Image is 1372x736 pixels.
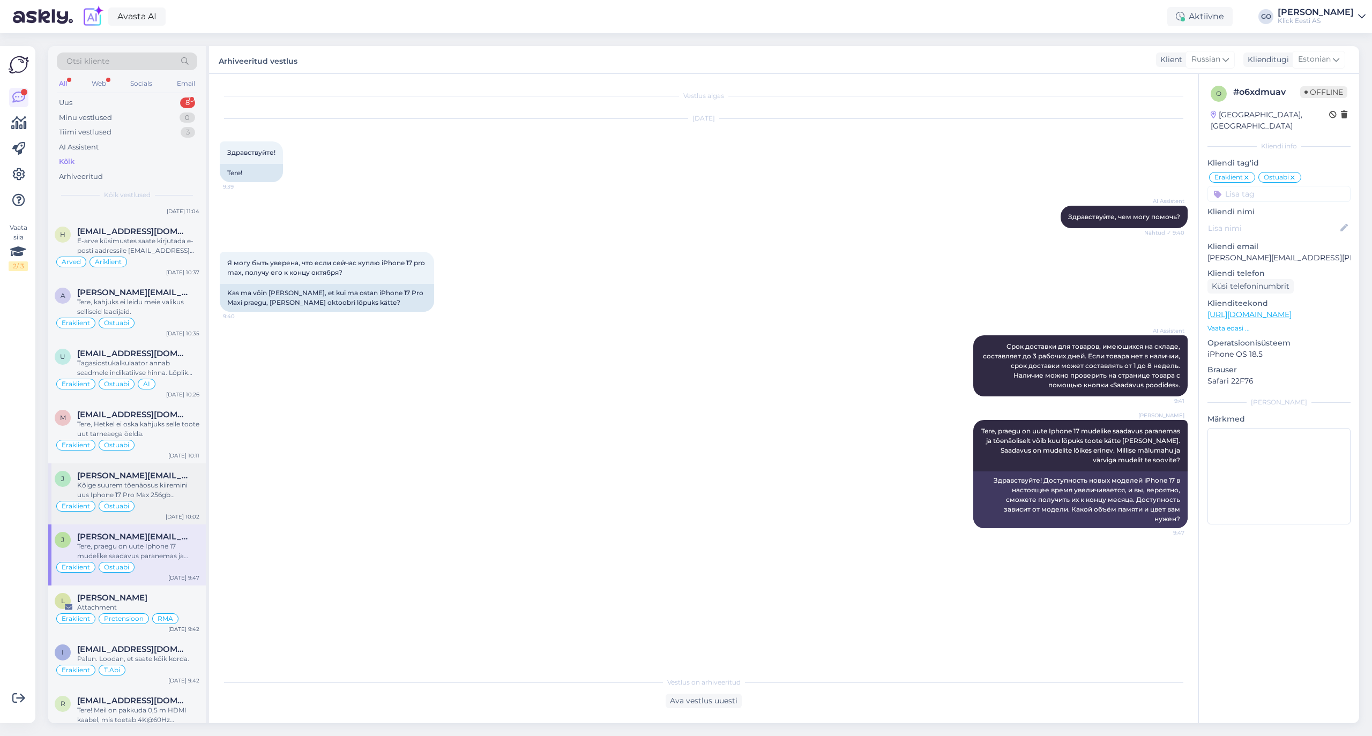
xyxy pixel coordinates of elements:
p: Klienditeekond [1207,298,1351,309]
p: Safari 22F76 [1207,375,1351,387]
div: Aktiivne [1167,7,1233,26]
div: Tere! Meil on pakkuda 0,5 m HDMI kaabel, mis toetab 4K@60Hz resolutsiooni hinnaga 10.99€: Videoka... [77,705,199,725]
a: Avasta AI [108,7,166,26]
div: AI Assistent [59,142,99,153]
div: [DATE] 10:02 [166,513,199,521]
div: [DATE] 9:42 [168,625,199,633]
div: GO [1258,9,1273,24]
p: Kliendi nimi [1207,206,1351,217]
div: Arhiveeritud [59,171,103,182]
span: Tere, praegu on uute Iphone 17 mudelike saadavus paranemas ja tõenäoliselt võib kuu lõpuks toote ... [981,427,1182,464]
div: [DATE] 11:04 [167,207,199,215]
div: Tiimi vestlused [59,127,111,138]
span: 9:40 [223,312,263,320]
p: Märkmed [1207,414,1351,425]
label: Arhiveeritud vestlus [219,52,297,67]
span: i [62,648,64,656]
div: [PERSON_NAME] [1278,8,1354,17]
a: [PERSON_NAME]Klick Eesti AS [1278,8,1366,25]
div: [DATE] 10:26 [166,390,199,399]
span: r [61,700,65,708]
span: o [1216,89,1221,97]
div: [DATE] 10:11 [168,452,199,460]
span: u [60,352,65,361]
span: Eraklient [62,564,90,570]
img: explore-ai [81,5,104,28]
p: Kliendi tag'id [1207,157,1351,169]
div: Kliendi info [1207,141,1351,151]
input: Lisa nimi [1208,222,1338,234]
div: Kas ma võin [PERSON_NAME], et kui ma ostan iPhone 17 Pro Maxi praegu, [PERSON_NAME] oktoobri lõpu... [220,284,434,312]
span: 9:41 [1144,397,1184,405]
span: Ostuabi [104,564,129,570]
div: Attachment [77,603,199,612]
span: M [60,414,66,422]
span: Eraklient [62,320,90,326]
div: Vestlus algas [220,91,1188,101]
span: Eraklient [62,667,90,673]
div: Minu vestlused [59,112,112,123]
div: Tere, Hetkel ei oska kahjuks selle toote uut tarneaega öelda. [77,419,199,439]
div: Tere, kahjuks ei leidu meie valikus selliseid laadijaid. [77,297,199,317]
span: 9:39 [223,183,263,191]
input: Lisa tag [1207,186,1351,202]
span: Ostuabi [104,503,129,509]
span: iseoled123@mail.ee [77,644,189,654]
div: Klienditugi [1243,54,1289,65]
div: Klient [1156,54,1182,65]
span: L [61,597,65,605]
span: Kõik vestlused [104,190,151,200]
div: [GEOGRAPHIC_DATA], [GEOGRAPHIC_DATA] [1211,109,1329,132]
span: Vestlus on arhiveeritud [667,678,741,687]
span: Eraklient [1214,174,1243,181]
span: Ostuabi [1264,174,1289,181]
p: Operatsioonisüsteem [1207,337,1351,349]
span: Liis Lilles [77,593,147,603]
span: aleksandr.mistsenko@gmail.com [77,288,189,297]
div: [DATE] [220,114,1188,123]
div: Vaata siia [9,223,28,271]
span: Eraklient [62,442,90,448]
span: Äriklient [95,259,122,265]
div: [DATE] 10:37 [166,268,199,276]
span: Juliana.azizov@gmail.com [77,471,189,480]
div: [PERSON_NAME] [1207,397,1351,407]
span: Eraklient [62,381,90,387]
img: Askly Logo [9,55,29,75]
span: [PERSON_NAME] [1138,411,1184,419]
span: Pretensioon [104,615,144,622]
p: Kliendi email [1207,241,1351,252]
div: Ava vestlus uuesti [666,694,742,708]
div: [DATE] 9:42 [168,677,199,685]
div: Web [90,77,108,91]
span: Offline [1300,86,1347,98]
div: Kõik [59,156,74,167]
span: Ostuabi [104,320,129,326]
span: Срок доставки для товаров, имеющихся на складе, составляет до 3 рабочих дней. Если товара нет в н... [983,342,1182,389]
span: J [61,475,64,483]
div: Uus [59,97,72,108]
span: 9:47 [1144,529,1184,537]
span: Здравствуйте! [227,148,275,156]
a: [URL][DOMAIN_NAME] [1207,310,1292,319]
span: h [60,230,65,238]
span: Я могу быть уверена, что если сейчас куплю iPhone 17 pro max, получу его к концу октября? [227,259,427,276]
div: # o6xdmuav [1233,86,1300,99]
span: Otsi kliente [66,56,109,67]
span: urmas@loiv.net [77,349,189,358]
p: Vaata edasi ... [1207,324,1351,333]
span: T.Abi [104,667,120,673]
div: Tere, praegu on uute Iphone 17 mudelike saadavus paranemas ja tõenäoliselt võib kuu lõpuks toote ... [77,542,199,561]
span: Arved [62,259,81,265]
div: [DATE] 9:47 [168,574,199,582]
div: Email [175,77,197,91]
span: Eraklient [62,503,90,509]
span: haridustehnoloog@sjk.edu.ee [77,227,189,236]
div: Tere! [220,164,283,182]
span: Nähtud ✓ 9:40 [1144,229,1184,237]
div: Здравствуйте! Доступность новых моделей iPhone 17 в настоящее время увеличивается, и вы, вероятно... [973,471,1188,528]
span: AI [143,381,150,387]
p: iPhone OS 18.5 [1207,349,1351,360]
div: Küsi telefoninumbrit [1207,279,1294,294]
span: AI Assistent [1144,327,1184,335]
